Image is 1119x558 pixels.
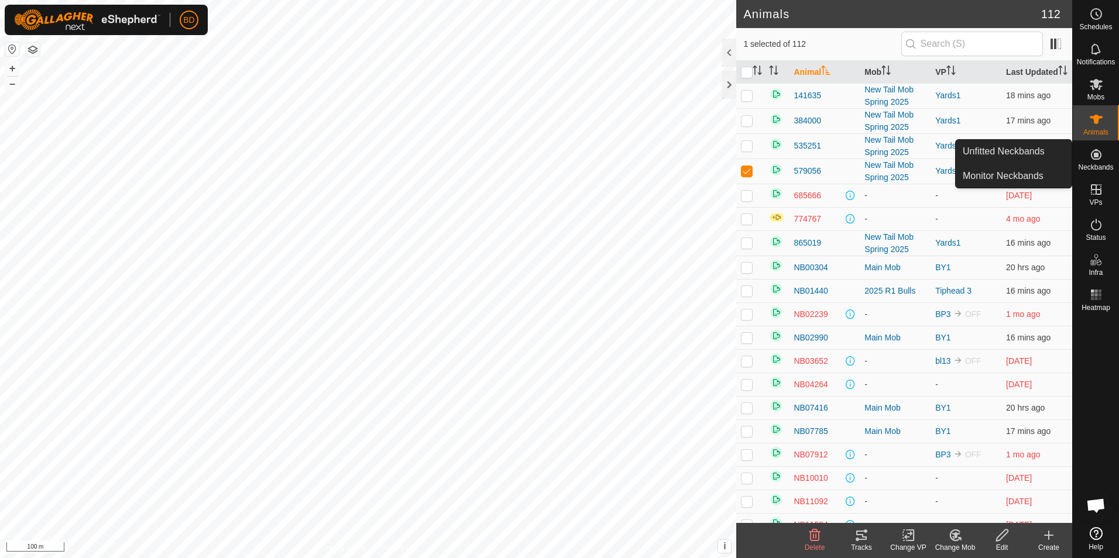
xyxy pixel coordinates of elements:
[1006,520,1032,529] span: 15 Sept 2025, 12:26 pm
[1041,5,1060,23] span: 112
[769,329,783,343] img: returning on
[935,116,960,125] a: Yards1
[1006,263,1045,272] span: 29 Sept 2025, 10:06 am
[769,469,783,483] img: returning on
[864,159,926,184] div: New Tail Mob Spring 2025
[1025,542,1072,553] div: Create
[935,426,950,436] a: BY1
[769,212,784,222] img: In Progress
[953,356,963,365] img: to
[794,115,821,127] span: 384000
[864,231,926,256] div: New Tail Mob Spring 2025
[1006,91,1051,100] span: 30 Sept 2025, 6:06 am
[794,308,828,321] span: NB02239
[864,449,926,461] div: -
[794,165,821,177] span: 579056
[1073,522,1119,555] a: Help
[1006,286,1051,295] span: 30 Sept 2025, 6:07 am
[935,141,960,150] a: Yards1
[1006,403,1045,412] span: 29 Sept 2025, 10:07 am
[1006,380,1032,389] span: 15 Sept 2025, 12:57 pm
[794,495,828,508] span: NB11092
[1089,269,1103,276] span: Infra
[965,356,981,366] span: OFF
[718,540,731,553] button: i
[935,520,938,529] app-display-virtual-paddock-transition: -
[794,449,828,461] span: NB07912
[864,308,926,321] div: -
[769,259,783,273] img: returning on
[5,61,19,75] button: +
[864,425,926,438] div: Main Mob
[1006,333,1051,342] span: 30 Sept 2025, 6:07 am
[935,238,960,247] a: Yards1
[864,402,926,414] div: Main Mob
[789,61,860,84] th: Animal
[1079,488,1114,523] div: Open chat
[864,332,926,344] div: Main Mob
[1006,473,1032,483] span: 15 Sept 2025, 12:57 pm
[935,263,950,272] a: BY1
[794,140,821,152] span: 535251
[769,163,783,177] img: returning on
[956,164,1072,188] a: Monitor Neckbands
[935,286,972,295] a: Tiphead 3
[723,541,726,551] span: i
[322,543,366,553] a: Privacy Policy
[769,235,783,249] img: returning on
[864,261,926,274] div: Main Mob
[935,403,950,412] a: BY1
[953,309,963,318] img: to
[769,516,783,530] img: returning on
[769,282,783,296] img: returning on
[1006,356,1032,366] span: 26 Sept 2025, 12:57 pm
[1006,238,1051,247] span: 30 Sept 2025, 6:08 am
[864,190,926,202] div: -
[935,191,938,200] app-display-virtual-paddock-transition: -
[26,43,40,57] button: Map Layers
[769,137,783,151] img: returning on
[794,378,828,391] span: NB04264
[183,14,194,26] span: BD
[769,422,783,436] img: returning on
[864,84,926,108] div: New Tail Mob Spring 2025
[864,285,926,297] div: 2025 R1 Bulls
[864,355,926,367] div: -
[794,519,828,531] span: NB11584
[769,376,783,390] img: returning on
[794,190,821,202] span: 685666
[864,213,926,225] div: -
[838,542,885,553] div: Tracks
[864,378,926,391] div: -
[5,42,19,56] button: Reset Map
[794,237,821,249] span: 865019
[935,497,938,506] app-display-virtual-paddock-transition: -
[935,356,950,366] a: bl13
[1006,497,1032,506] span: 15 Sept 2025, 12:47 pm
[1006,116,1051,125] span: 30 Sept 2025, 6:06 am
[794,472,828,484] span: NB10010
[794,332,828,344] span: NB02990
[794,402,828,414] span: NB07416
[14,9,160,30] img: Gallagher Logo
[935,166,960,175] a: Yards1
[769,67,778,77] p-sorticon: Activate to sort
[769,87,783,101] img: returning on
[864,472,926,484] div: -
[743,38,901,50] span: 1 selected of 112
[794,261,828,274] span: NB00304
[935,473,938,483] app-display-virtual-paddock-transition: -
[769,305,783,319] img: returning on
[935,91,960,100] a: Yards1
[769,352,783,366] img: returning on
[794,285,828,297] span: NB01440
[1089,543,1103,550] span: Help
[821,67,830,77] p-sorticon: Activate to sort
[1086,234,1106,241] span: Status
[956,140,1072,163] a: Unfitted Neckbands
[864,134,926,159] div: New Tail Mob Spring 2025
[946,67,956,77] p-sorticon: Activate to sort
[1089,199,1102,206] span: VPs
